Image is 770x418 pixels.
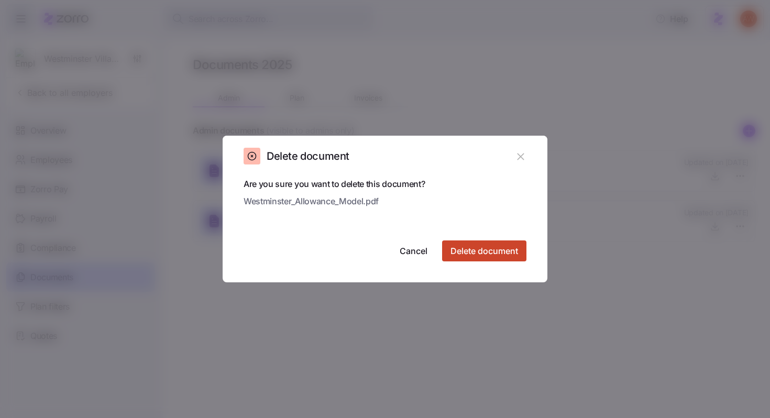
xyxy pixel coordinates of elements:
span: Westminster_Allowance_Model.pdf [244,195,379,208]
span: Cancel [400,245,427,257]
h2: Delete document [267,149,349,163]
span: Are you sure you want to delete this document? [244,178,526,211]
button: Cancel [391,240,436,261]
button: Delete document [442,240,526,261]
span: Delete document [450,245,518,257]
